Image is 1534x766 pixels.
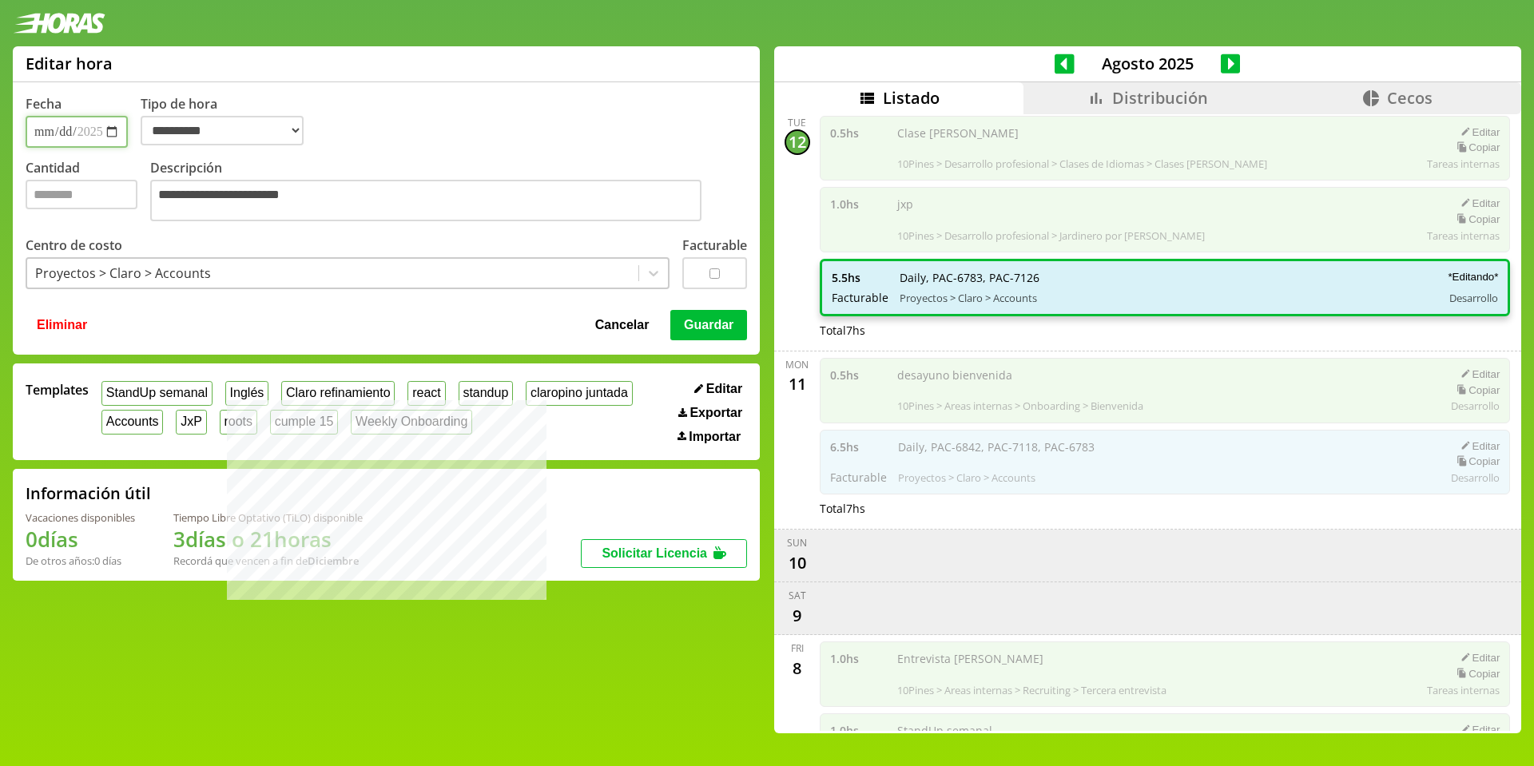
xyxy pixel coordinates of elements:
[785,358,809,371] div: Mon
[1387,87,1433,109] span: Cecos
[788,116,806,129] div: Tue
[407,381,445,406] button: react
[674,405,747,421] button: Exportar
[785,550,810,575] div: 10
[26,482,151,504] h2: Información útil
[26,554,135,568] div: De otros años: 0 días
[270,410,338,435] button: cumple 15
[26,525,135,554] h1: 0 días
[785,129,810,155] div: 12
[26,236,122,254] label: Centro de costo
[459,381,514,406] button: standup
[581,539,747,568] button: Solicitar Licencia
[690,406,742,420] span: Exportar
[225,381,268,406] button: Inglés
[35,264,211,282] div: Proyectos > Claro > Accounts
[689,430,741,444] span: Importar
[1075,53,1221,74] span: Agosto 2025
[26,53,113,74] h1: Editar hora
[791,641,804,655] div: Fri
[883,87,940,109] span: Listado
[101,381,213,406] button: StandUp semanal
[590,310,654,340] button: Cancelar
[602,546,707,560] span: Solicitar Licencia
[774,114,1521,731] div: scrollable content
[785,602,810,628] div: 9
[173,554,363,568] div: Recordá que vencen a fin de
[682,236,747,254] label: Facturable
[176,410,206,435] button: JxP
[281,381,395,406] button: Claro refinamiento
[351,410,472,435] button: Weekly Onboarding
[690,381,747,397] button: Editar
[101,410,163,435] button: Accounts
[150,159,747,225] label: Descripción
[26,510,135,525] div: Vacaciones disponibles
[13,13,105,34] img: logotipo
[670,310,747,340] button: Guardar
[32,310,92,340] button: Eliminar
[789,589,806,602] div: Sat
[706,382,742,396] span: Editar
[141,116,304,145] select: Tipo de hora
[1112,87,1208,109] span: Distribución
[141,95,316,148] label: Tipo de hora
[785,371,810,397] div: 11
[173,510,363,525] div: Tiempo Libre Optativo (TiLO) disponible
[220,410,257,435] button: roots
[308,554,359,568] b: Diciembre
[820,501,1511,516] div: Total 7 hs
[26,159,150,225] label: Cantidad
[26,180,137,209] input: Cantidad
[26,95,62,113] label: Fecha
[150,180,701,221] textarea: Descripción
[526,381,632,406] button: claropino juntada
[820,323,1511,338] div: Total 7 hs
[26,381,89,399] span: Templates
[173,525,363,554] h1: 3 días o 21 horas
[785,655,810,681] div: 8
[787,536,807,550] div: Sun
